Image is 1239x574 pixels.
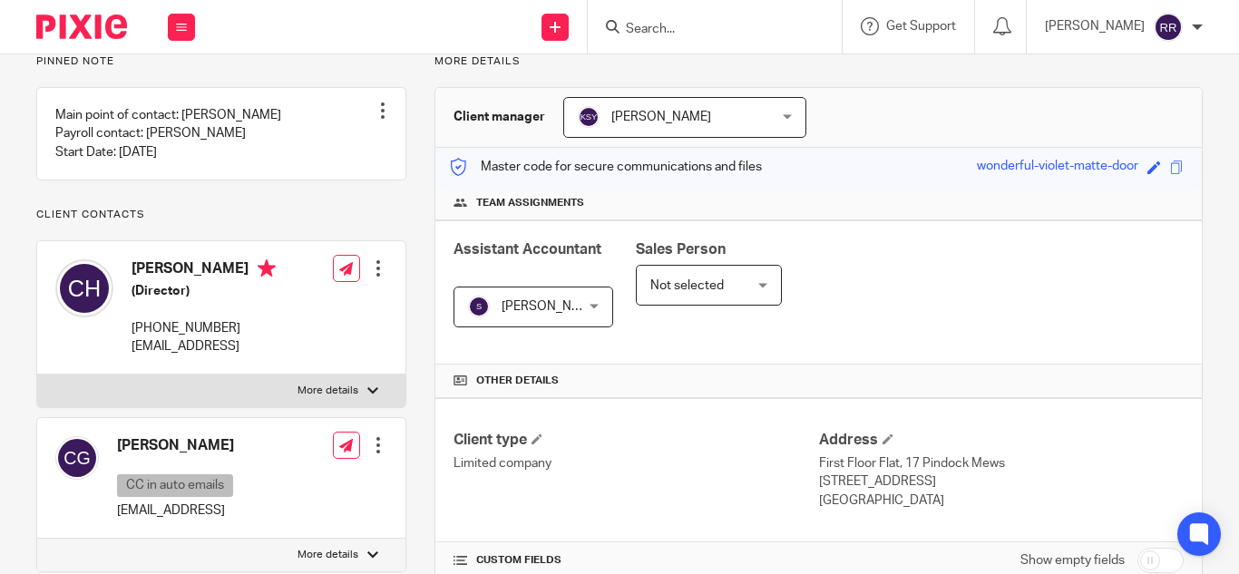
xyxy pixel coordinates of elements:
[476,374,559,388] span: Other details
[258,259,276,277] i: Primary
[819,472,1184,491] p: [STREET_ADDRESS]
[454,108,545,126] h3: Client manager
[117,501,238,520] p: [EMAIL_ADDRESS]
[449,158,762,176] p: Master code for secure communications and files
[117,436,238,455] h4: [PERSON_NAME]
[117,474,233,497] p: CC in auto emails
[434,54,1203,69] p: More details
[468,296,490,317] img: svg%3E
[1020,551,1125,569] label: Show empty fields
[298,548,358,562] p: More details
[819,431,1184,450] h4: Address
[502,300,612,313] span: [PERSON_NAME] R
[977,157,1138,178] div: wonderful-violet-matte-door
[36,15,127,39] img: Pixie
[454,454,818,472] p: Limited company
[819,454,1184,472] p: First Floor Flat, 17 Pindock Mews
[454,553,818,568] h4: CUSTOM FIELDS
[55,259,113,317] img: svg%3E
[476,196,584,210] span: Team assignments
[36,208,406,222] p: Client contacts
[36,54,406,69] p: Pinned note
[298,384,358,398] p: More details
[1154,13,1183,42] img: svg%3E
[55,436,99,480] img: svg%3E
[578,106,600,128] img: svg%3E
[636,242,726,257] span: Sales Person
[132,259,276,282] h4: [PERSON_NAME]
[650,279,724,292] span: Not selected
[819,491,1184,510] p: [GEOGRAPHIC_DATA]
[132,337,276,355] p: [EMAIL_ADDRESS]
[454,242,601,257] span: Assistant Accountant
[611,111,711,123] span: [PERSON_NAME]
[132,282,276,300] h5: (Director)
[454,431,818,450] h4: Client type
[132,319,276,337] p: [PHONE_NUMBER]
